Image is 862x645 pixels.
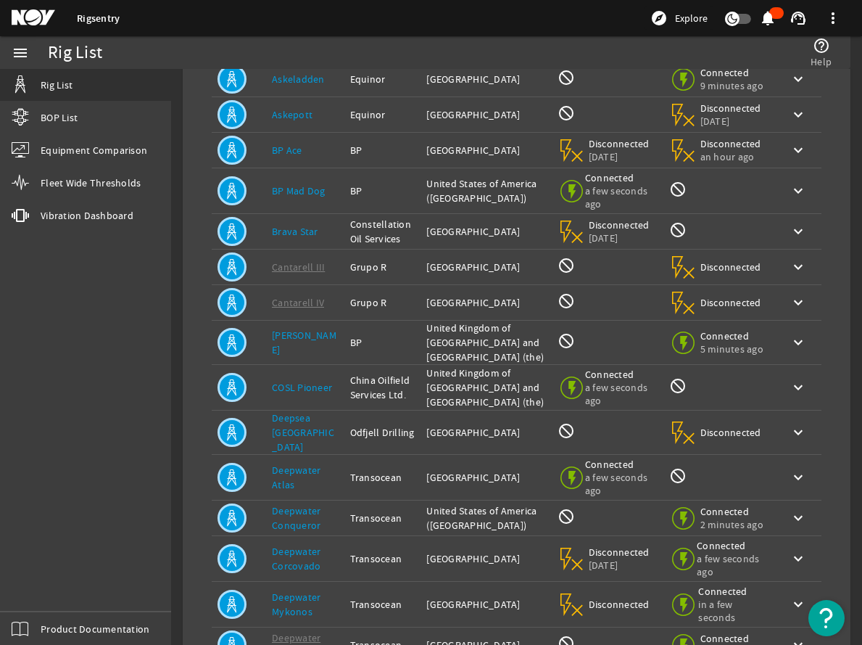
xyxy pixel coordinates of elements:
[790,182,807,200] mat-icon: keyboard_arrow_down
[272,464,320,491] a: Deepwater Atlas
[558,69,575,86] mat-icon: BOP Monitoring not available for this rig
[589,546,650,559] span: Disconnected
[272,73,325,86] a: Askeladden
[790,334,807,351] mat-icon: keyboard_arrow_down
[41,176,141,190] span: Fleet Wide Thresholds
[426,224,545,239] div: [GEOGRAPHIC_DATA]
[790,9,807,27] mat-icon: support_agent
[558,104,575,122] mat-icon: BOP Monitoring not available for this rig
[669,467,687,485] mat-icon: Rig Monitoring not available for this rig
[41,143,147,157] span: Equipment Comparison
[585,171,655,184] span: Connected
[589,218,650,231] span: Disconnected
[700,115,762,128] span: [DATE]
[558,508,575,525] mat-icon: BOP Monitoring not available for this rig
[350,72,415,86] div: Equinor
[272,144,302,157] a: BP Ace
[272,260,325,274] a: Cantarell III
[272,411,334,453] a: Deepsea [GEOGRAPHIC_DATA]
[350,373,415,402] div: China Oilfield Services Ltd.
[700,329,763,342] span: Connected
[272,296,324,309] a: Cantarell IV
[426,72,545,86] div: [GEOGRAPHIC_DATA]
[700,518,763,531] span: 2 minutes ago
[350,260,415,274] div: Grupo R
[350,184,415,198] div: BP
[585,184,655,210] span: a few seconds ago
[558,257,575,274] mat-icon: BOP Monitoring not available for this rig
[698,598,766,624] span: in a few seconds
[700,342,763,356] span: 5 minutes ago
[585,458,655,471] span: Connected
[700,260,762,274] span: Disconnected
[426,107,545,122] div: [GEOGRAPHIC_DATA]
[790,141,807,159] mat-icon: keyboard_arrow_down
[41,78,72,92] span: Rig List
[272,329,336,356] a: [PERSON_NAME]
[697,539,766,552] span: Connected
[272,381,332,394] a: COSL Pioneer
[558,332,575,350] mat-icon: BOP Monitoring not available for this rig
[350,470,415,485] div: Transocean
[790,258,807,276] mat-icon: keyboard_arrow_down
[589,598,650,611] span: Disconnected
[272,545,320,572] a: Deepwater Corcovado
[700,102,762,115] span: Disconnected
[350,295,415,310] div: Grupo R
[272,108,312,121] a: Askepott
[790,223,807,240] mat-icon: keyboard_arrow_down
[790,106,807,123] mat-icon: keyboard_arrow_down
[77,12,120,25] a: Rigsentry
[816,1,850,36] button: more_vert
[589,559,650,572] span: [DATE]
[790,379,807,396] mat-icon: keyboard_arrow_down
[426,176,545,205] div: United States of America ([GEOGRAPHIC_DATA])
[12,207,29,224] mat-icon: vibration
[675,11,708,25] span: Explore
[426,143,545,157] div: [GEOGRAPHIC_DATA]
[350,335,415,350] div: BP
[426,551,545,566] div: [GEOGRAPHIC_DATA]
[700,505,763,518] span: Connected
[790,70,807,88] mat-icon: keyboard_arrow_down
[808,600,845,636] button: Open Resource Center
[698,585,766,598] span: Connected
[272,225,318,238] a: Brava Star
[272,504,320,532] a: Deepwater Conqueror
[426,470,545,485] div: [GEOGRAPHIC_DATA]
[350,425,415,440] div: Odfjell Drilling
[790,424,807,441] mat-icon: keyboard_arrow_down
[426,425,545,440] div: [GEOGRAPHIC_DATA]
[700,66,763,79] span: Connected
[41,208,133,223] span: Vibration Dashboard
[700,426,762,439] span: Disconnected
[558,422,575,440] mat-icon: BOP Monitoring not available for this rig
[697,552,766,578] span: a few seconds ago
[426,260,545,274] div: [GEOGRAPHIC_DATA]
[350,511,415,525] div: Transocean
[700,150,762,163] span: an hour ago
[426,504,545,533] div: United States of America ([GEOGRAPHIC_DATA])
[669,181,687,198] mat-icon: Rig Monitoring not available for this rig
[813,37,830,54] mat-icon: help_outline
[12,44,29,62] mat-icon: menu
[272,591,320,618] a: Deepwater Mykonos
[350,107,415,122] div: Equinor
[700,137,762,150] span: Disconnected
[48,46,102,60] div: Rig List
[700,79,763,92] span: 9 minutes ago
[759,9,776,27] mat-icon: notifications
[669,377,687,395] mat-icon: Rig Monitoring not available for this rig
[426,366,545,409] div: United Kingdom of [GEOGRAPHIC_DATA] and [GEOGRAPHIC_DATA] (the)
[589,137,650,150] span: Disconnected
[585,381,655,407] span: a few seconds ago
[811,54,832,69] span: Help
[790,550,807,567] mat-icon: keyboard_arrow_down
[350,551,415,566] div: Transocean
[790,596,807,613] mat-icon: keyboard_arrow_down
[350,143,415,157] div: BP
[585,471,655,497] span: a few seconds ago
[426,295,545,310] div: [GEOGRAPHIC_DATA]
[790,469,807,486] mat-icon: keyboard_arrow_down
[589,231,650,245] span: [DATE]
